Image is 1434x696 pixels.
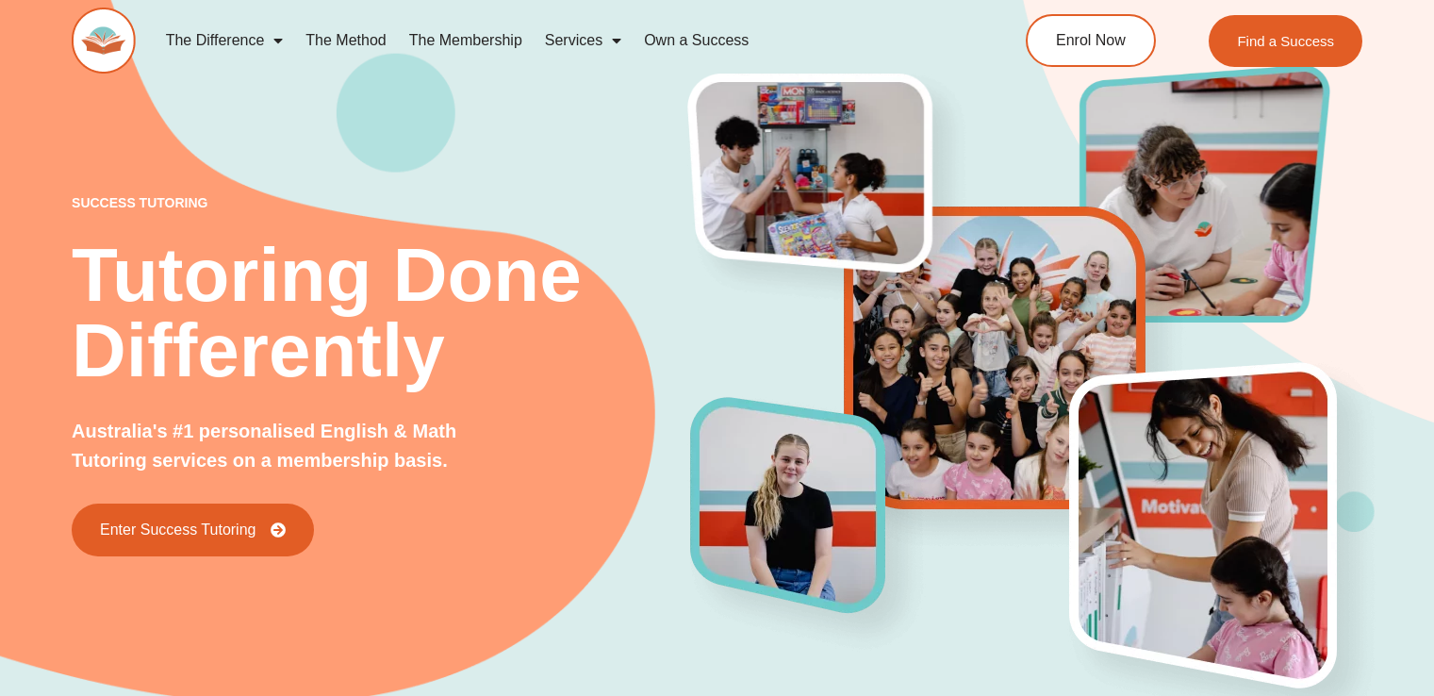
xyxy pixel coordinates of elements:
a: Own a Success [633,19,760,62]
p: success tutoring [72,196,691,209]
p: Australia's #1 personalised English & Math Tutoring services on a membership basis. [72,417,524,475]
span: Find a Success [1237,34,1334,48]
a: Find a Success [1209,15,1362,67]
a: The Membership [398,19,534,62]
span: Enter Success Tutoring [100,522,255,538]
a: Enter Success Tutoring [72,504,314,556]
nav: Menu [155,19,952,62]
a: Services [534,19,633,62]
span: Enrol Now [1056,33,1126,48]
a: Enrol Now [1026,14,1156,67]
a: The Difference [155,19,295,62]
h2: Tutoring Done Differently [72,238,691,389]
a: The Method [294,19,397,62]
